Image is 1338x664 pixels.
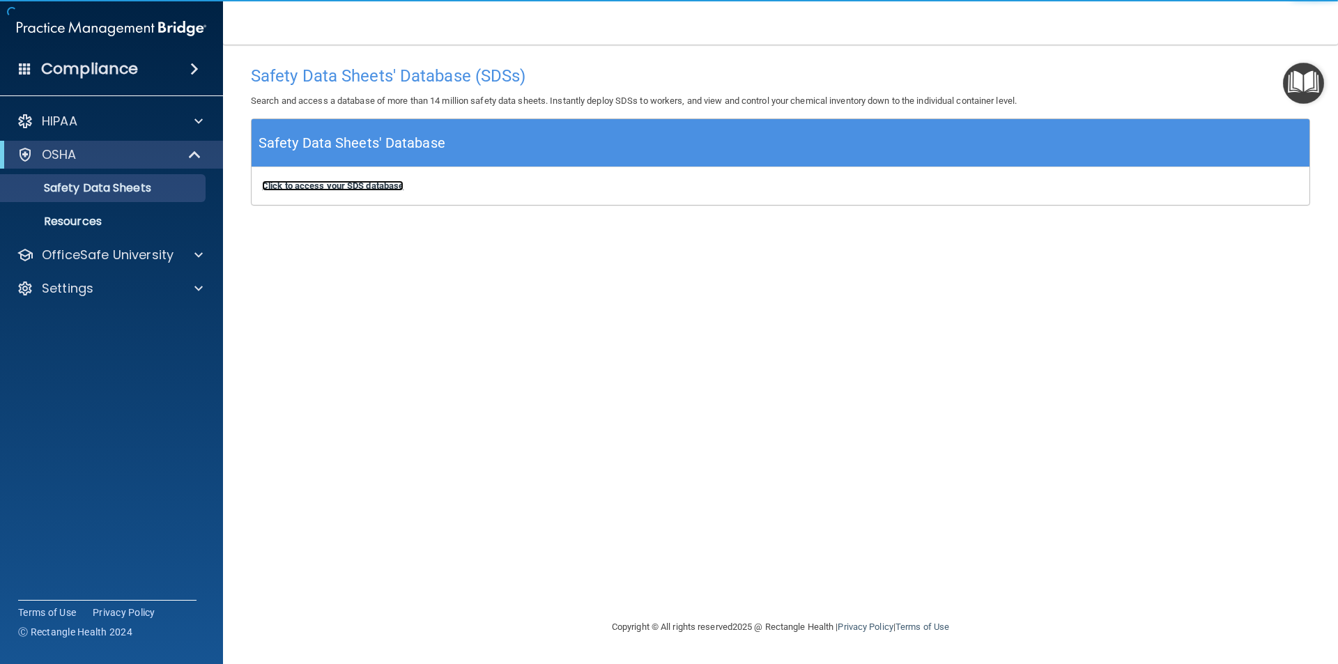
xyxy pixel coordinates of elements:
[42,280,93,297] p: Settings
[526,605,1035,649] div: Copyright © All rights reserved 2025 @ Rectangle Health | |
[9,215,199,229] p: Resources
[9,181,199,195] p: Safety Data Sheets
[1283,63,1324,104] button: Open Resource Center
[1097,565,1321,621] iframe: Drift Widget Chat Controller
[17,146,202,163] a: OSHA
[17,15,206,43] img: PMB logo
[17,247,203,263] a: OfficeSafe University
[251,93,1310,109] p: Search and access a database of more than 14 million safety data sheets. Instantly deploy SDSs to...
[42,247,174,263] p: OfficeSafe University
[262,180,403,191] a: Click to access your SDS database
[18,605,76,619] a: Terms of Use
[18,625,132,639] span: Ⓒ Rectangle Health 2024
[895,621,949,632] a: Terms of Use
[42,146,77,163] p: OSHA
[17,280,203,297] a: Settings
[259,131,445,155] h5: Safety Data Sheets' Database
[93,605,155,619] a: Privacy Policy
[838,621,893,632] a: Privacy Policy
[42,113,77,130] p: HIPAA
[251,67,1310,85] h4: Safety Data Sheets' Database (SDSs)
[41,59,138,79] h4: Compliance
[17,113,203,130] a: HIPAA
